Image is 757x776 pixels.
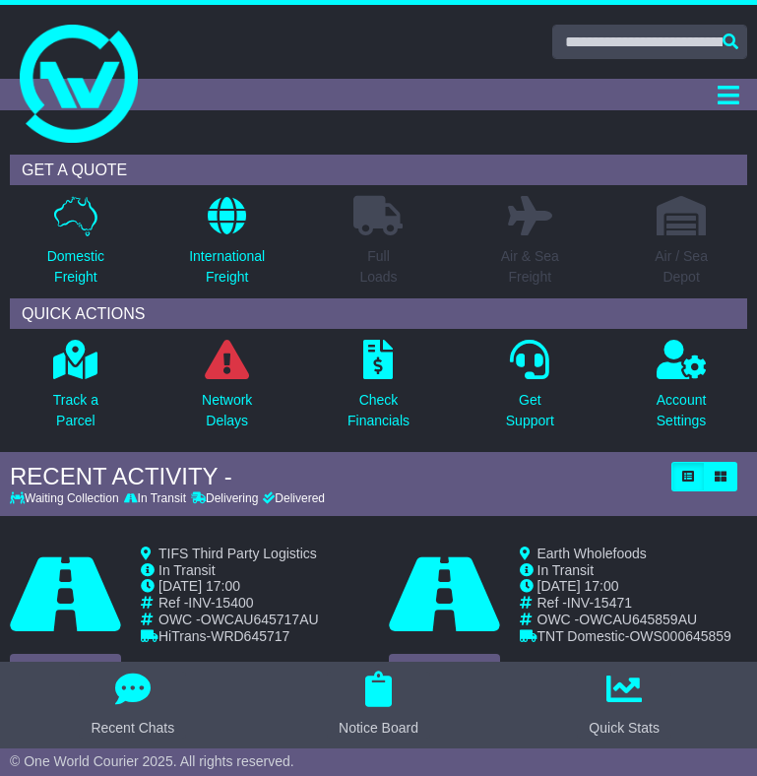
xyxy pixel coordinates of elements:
div: Delivering [188,491,260,505]
div: Waiting Collection [10,491,121,505]
p: Network Delays [202,390,252,431]
span: OWS000645859 [629,628,731,644]
span: HiTrans [158,628,207,644]
a: InternationalFreight [188,195,266,298]
div: Quick Stats [589,718,660,739]
span: INV-15400 [188,595,253,611]
p: Air / Sea Depot [655,246,708,288]
span: OWCAU645859AU [579,612,697,627]
span: In Transit [537,562,595,578]
td: - [537,628,731,645]
a: Track aParcel [52,339,99,442]
button: Notice Board [327,672,430,739]
span: TNT Domestic [537,628,625,644]
p: Full Loads [353,246,403,288]
span: [DATE] 17:00 [537,578,619,594]
a: AccountSettings [656,339,708,442]
p: Check Financials [347,390,410,431]
a: NetworkDelays [201,339,253,442]
button: Quick Stats [577,672,671,739]
div: Delivered [261,491,325,505]
div: QUICK ACTIONS [10,298,747,329]
span: [DATE] 17:00 [158,578,240,594]
a: ViewOrder [389,654,500,709]
a: CheckFinancials [347,339,410,442]
td: OWC - [158,612,319,628]
span: Earth Wholefoods [537,546,647,561]
p: International Freight [189,246,265,288]
p: Get Support [506,390,554,431]
div: In Transit [121,491,188,505]
span: © One World Courier 2025. All rights reserved. [10,753,294,769]
button: Recent Chats [79,672,186,739]
p: Air & Sea Freight [501,246,559,288]
td: - [158,628,319,645]
p: Domestic Freight [47,246,104,288]
p: Track a Parcel [53,390,98,431]
span: OWCAU645717AU [201,612,319,627]
td: Ref - [158,595,319,612]
span: INV-15471 [567,595,632,611]
span: TIFS Third Party Logistics [158,546,317,561]
span: WRD645717 [211,628,289,644]
div: Notice Board [339,718,418,739]
button: Toggle navigation [709,79,747,110]
span: In Transit [158,562,216,578]
td: OWC - [537,612,731,628]
p: Account Settings [657,390,707,431]
a: GetSupport [505,339,555,442]
a: ViewOrder [10,654,121,709]
a: DomesticFreight [46,195,105,298]
div: RECENT ACTIVITY - [10,463,662,491]
td: Ref - [537,595,731,612]
div: Recent Chats [91,718,174,739]
div: GET A QUOTE [10,155,747,185]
